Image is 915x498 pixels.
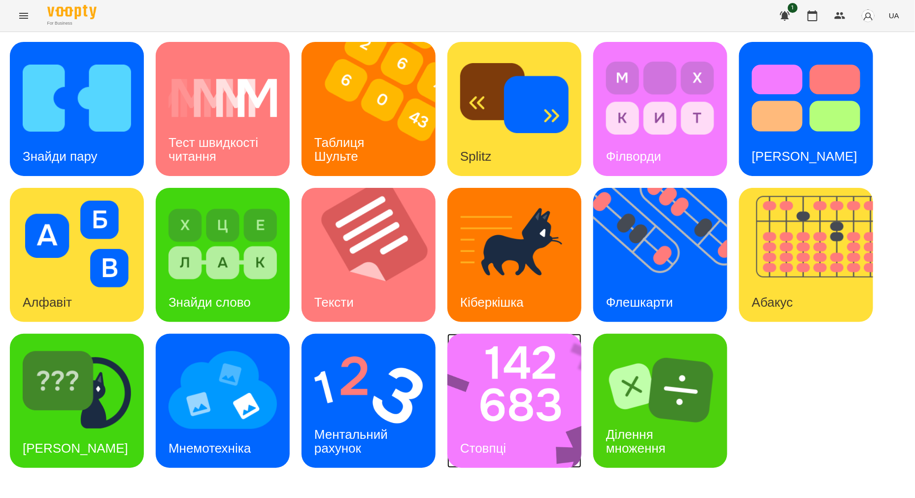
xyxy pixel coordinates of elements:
img: Абакус [739,188,885,322]
a: ФлешкартиФлешкарти [593,188,727,322]
a: Знайди словоЗнайди слово [156,188,290,322]
img: Знайди Кіберкішку [23,347,131,433]
a: Тест Струпа[PERSON_NAME] [739,42,873,176]
h3: Знайди пару [23,149,98,164]
img: Кіберкішка [460,201,569,287]
img: Ділення множення [606,347,714,433]
h3: Філворди [606,149,661,164]
h3: Алфавіт [23,295,72,310]
h3: Абакус [752,295,793,310]
button: Menu [12,4,35,28]
h3: Тексти [314,295,354,310]
span: 1 [788,3,798,13]
h3: Splitz [460,149,492,164]
h3: Ментальний рахунок [314,427,391,455]
a: Ділення множенняДілення множення [593,334,727,468]
img: Флешкарти [593,188,740,322]
img: Тексти [302,188,448,322]
a: МнемотехнікаМнемотехніка [156,334,290,468]
a: КіберкішкаКіберкішка [447,188,581,322]
h3: Мнемотехніка [169,441,251,456]
button: UA [885,6,903,25]
img: Знайди пару [23,55,131,142]
img: Тест швидкості читання [169,55,277,142]
img: Знайди слово [169,201,277,287]
a: Тест швидкості читанняТест швидкості читання [156,42,290,176]
a: Знайди паруЗнайди пару [10,42,144,176]
h3: [PERSON_NAME] [23,441,128,456]
img: avatar_s.png [861,9,875,23]
h3: Таблиця Шульте [314,135,368,163]
a: Знайди Кіберкішку[PERSON_NAME] [10,334,144,468]
h3: Тест швидкості читання [169,135,262,163]
span: UA [889,10,899,21]
a: SplitzSplitz [447,42,581,176]
a: ФілвордиФілворди [593,42,727,176]
a: АлфавітАлфавіт [10,188,144,322]
img: Таблиця Шульте [302,42,448,176]
h3: Стовпці [460,441,506,456]
h3: Флешкарти [606,295,673,310]
a: Таблиця ШультеТаблиця Шульте [302,42,436,176]
h3: Знайди слово [169,295,251,310]
img: Стовпці [447,334,594,468]
h3: Кіберкішка [460,295,524,310]
img: Ментальний рахунок [314,347,423,433]
a: ТекстиТексти [302,188,436,322]
a: СтовпціСтовпці [447,334,581,468]
a: АбакусАбакус [739,188,873,322]
a: Ментальний рахунокМентальний рахунок [302,334,436,468]
img: Мнемотехніка [169,347,277,433]
img: Splitz [460,55,569,142]
img: Тест Струпа [752,55,860,142]
img: Voopty Logo [47,5,97,19]
h3: Ділення множення [606,427,666,455]
img: Філворди [606,55,714,142]
span: For Business [47,20,97,27]
h3: [PERSON_NAME] [752,149,857,164]
img: Алфавіт [23,201,131,287]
